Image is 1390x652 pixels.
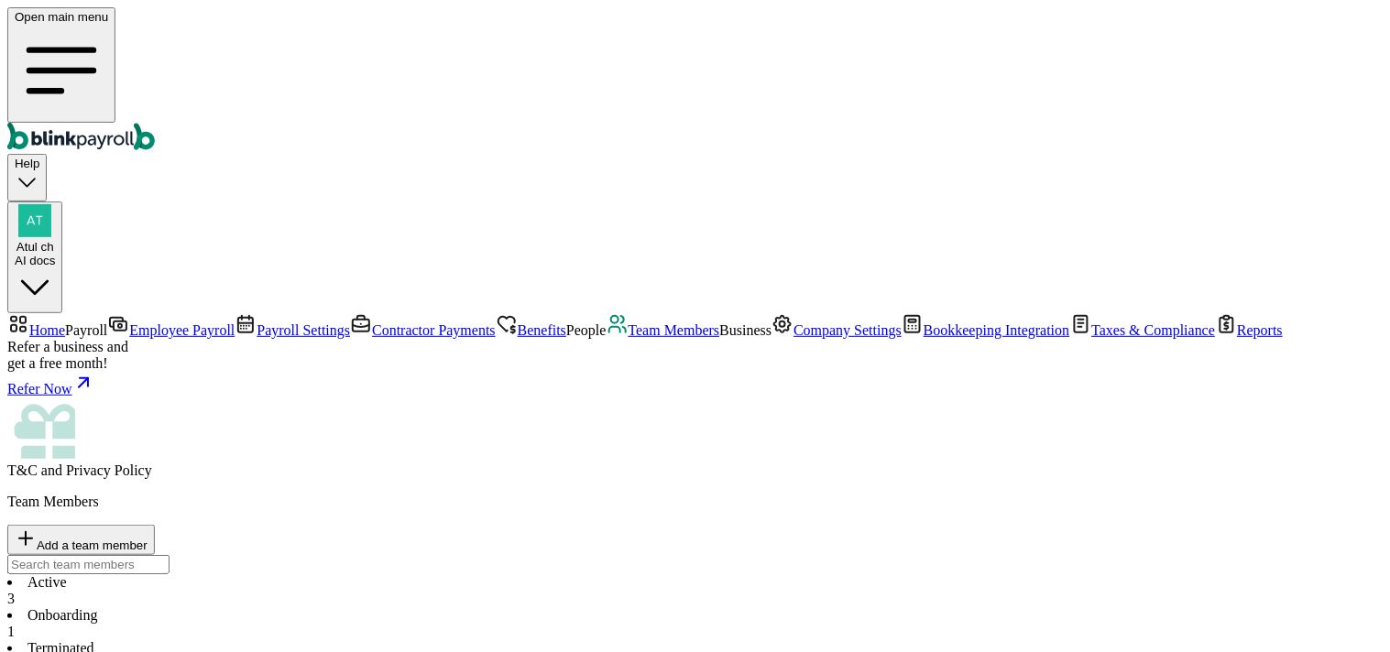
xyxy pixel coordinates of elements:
button: Atul chAI docs [7,201,62,313]
span: Help [15,157,39,170]
span: and [7,462,152,478]
button: Open main menu [7,7,115,123]
a: Company Settings [772,322,902,338]
a: Payroll Settings [235,322,350,338]
a: Bookkeeping Integration [902,322,1070,338]
div: Refer a business and get a free month! [7,339,1383,372]
a: Team Members [607,322,720,338]
span: People [566,322,607,338]
span: Benefits [518,322,566,338]
span: Company Settings [794,322,902,338]
span: 1 [7,624,15,639]
iframe: Chat Widget [1298,564,1390,652]
a: Refer Now [7,372,1383,397]
p: Team Members [7,494,1383,510]
button: Help [7,154,47,201]
li: Active [7,574,1383,607]
span: 3 [7,591,15,606]
input: TextInput [7,555,170,574]
a: Employee Payroll [107,322,235,338]
nav: Global [7,7,1383,154]
span: Business [719,322,772,338]
a: Contractor Payments [350,322,496,338]
span: T&C [7,462,38,478]
a: Home [7,322,65,338]
span: Privacy Policy [66,462,152,478]
span: Contractor Payments [372,322,496,338]
span: Open main menu [15,10,108,24]
nav: Sidebar [7,313,1383,479]
a: Benefits [496,322,566,338]
span: Team Members [629,322,720,338]
span: Payroll [65,322,107,338]
button: Add a team member [7,525,155,555]
span: Reports [1238,322,1284,338]
a: Reports [1216,322,1284,338]
div: AI docs [15,254,55,267]
span: Atul ch [16,240,54,254]
span: Bookkeeping Integration [924,322,1070,338]
a: Taxes & Compliance [1070,322,1216,338]
span: Add a team member [37,538,148,552]
span: Home [29,322,65,338]
span: Payroll Settings [257,322,350,338]
li: Onboarding [7,607,1383,640]
span: Taxes & Compliance [1092,322,1216,338]
span: Employee Payroll [129,322,235,338]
